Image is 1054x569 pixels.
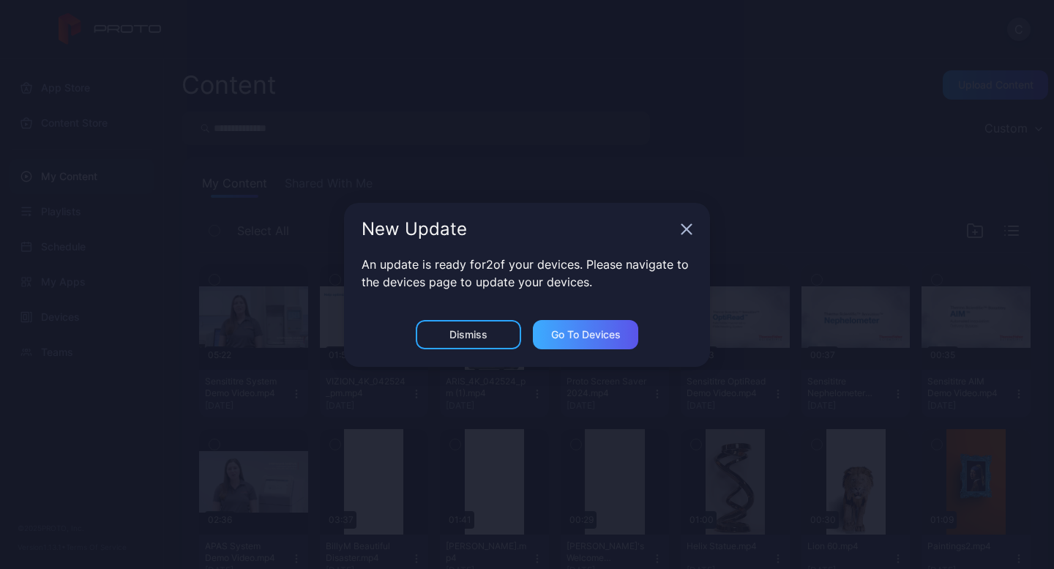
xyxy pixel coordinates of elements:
div: Go to devices [551,329,621,341]
p: An update is ready for 2 of your devices. Please navigate to the devices page to update your devi... [362,256,692,291]
div: New Update [362,220,675,238]
button: Go to devices [533,320,638,349]
button: Dismiss [416,320,521,349]
div: Dismiss [449,329,487,341]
